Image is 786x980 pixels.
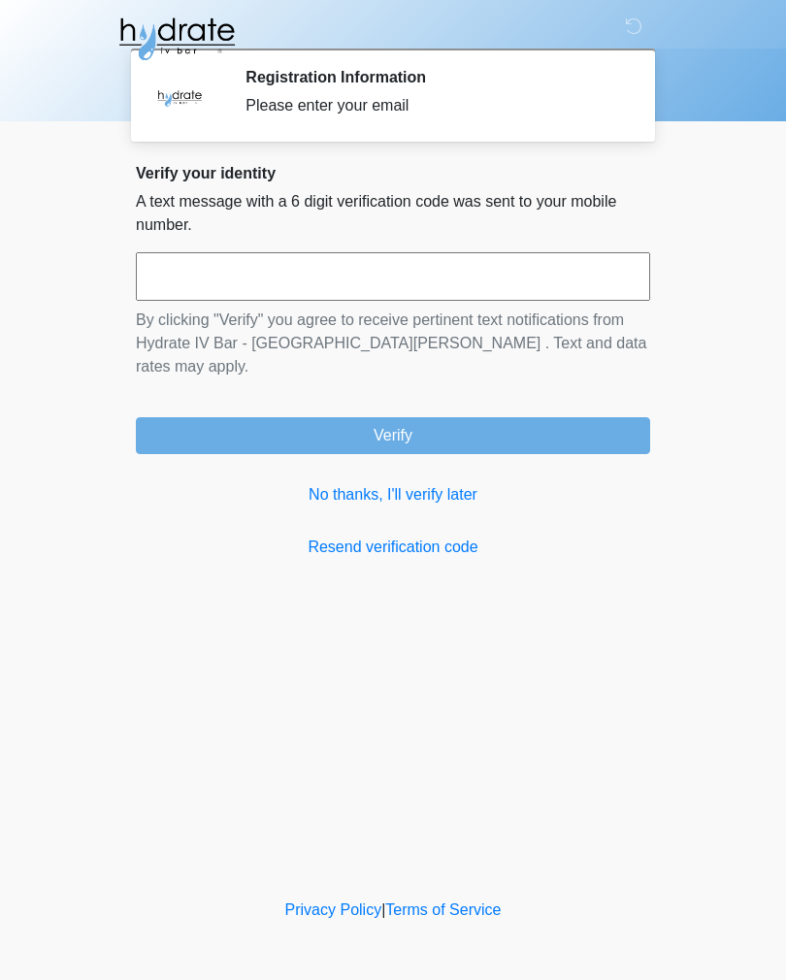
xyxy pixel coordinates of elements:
[136,536,650,559] a: Resend verification code
[136,190,650,237] p: A text message with a 6 digit verification code was sent to your mobile number.
[150,68,209,126] img: Agent Avatar
[136,164,650,182] h2: Verify your identity
[381,901,385,918] a: |
[285,901,382,918] a: Privacy Policy
[136,309,650,378] p: By clicking "Verify" you agree to receive pertinent text notifications from Hydrate IV Bar - [GEO...
[136,483,650,506] a: No thanks, I'll verify later
[136,417,650,454] button: Verify
[116,15,237,63] img: Hydrate IV Bar - Fort Collins Logo
[246,94,621,117] div: Please enter your email
[385,901,501,918] a: Terms of Service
